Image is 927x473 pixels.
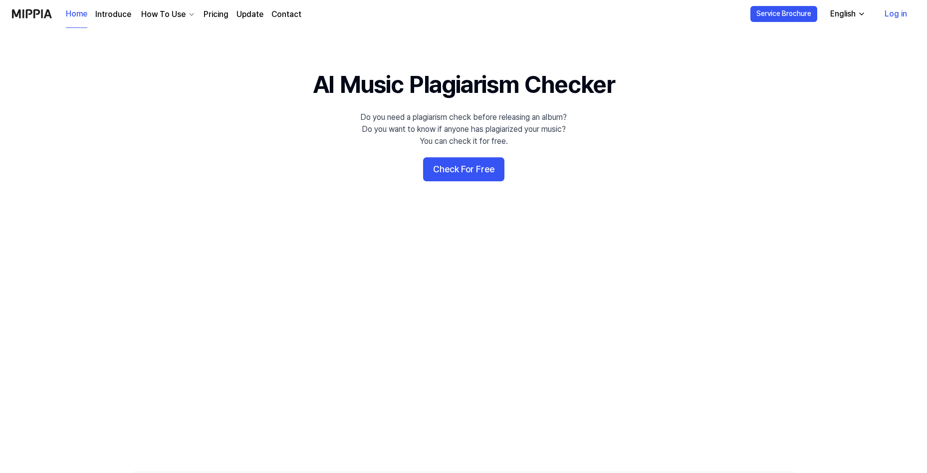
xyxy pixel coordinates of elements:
[139,8,188,20] div: How To Use
[828,8,858,20] div: English
[236,8,263,20] a: Update
[360,111,567,147] div: Do you need a plagiarism check before releasing an album? Do you want to know if anyone has plagi...
[204,8,229,20] a: Pricing
[750,6,817,22] button: Service Brochure
[95,8,131,20] a: Introduce
[66,0,87,28] a: Home
[423,157,504,181] button: Check For Free
[313,68,615,101] h1: AI Music Plagiarism Checker
[204,221,723,431] img: main Image
[271,8,301,20] a: Contact
[822,4,872,24] button: English
[139,8,196,20] button: How To Use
